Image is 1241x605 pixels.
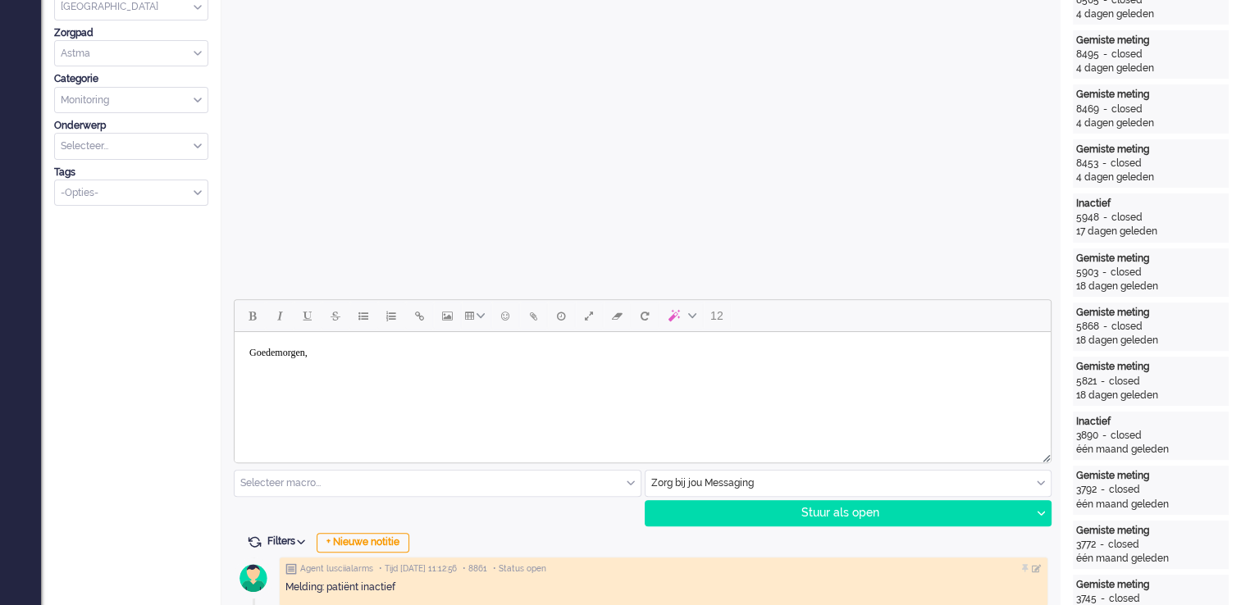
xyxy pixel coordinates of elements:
div: closed [1109,483,1140,497]
img: avatar [233,557,274,598]
div: 18 dagen geleden [1076,280,1225,293]
button: Add attachment [519,302,547,330]
button: AI [659,302,703,330]
div: Inactief [1076,197,1225,211]
div: closed [1111,102,1143,116]
button: Reset content [631,302,659,330]
div: Onderwerp [54,119,208,133]
div: Gemiste meting [1076,524,1225,538]
div: 4 dagen geleden [1076,116,1225,130]
div: - [1097,483,1109,497]
div: Categorie [54,72,208,86]
div: 17 dagen geleden [1076,225,1225,239]
button: Emoticons [491,302,519,330]
button: Numbered list [377,302,405,330]
button: Strikethrough [322,302,349,330]
div: 4 dagen geleden [1076,171,1225,184]
div: Zorgpad [54,26,208,40]
button: Bold [238,302,266,330]
div: Tags [54,166,208,180]
div: 3890 [1076,429,1098,443]
div: Gemiste meting [1076,469,1225,483]
div: 8453 [1076,157,1098,171]
div: - [1098,157,1111,171]
div: closed [1108,538,1139,552]
div: 4 dagen geleden [1076,61,1225,75]
div: closed [1111,157,1142,171]
div: 4 dagen geleden [1076,7,1225,21]
div: één maand geleden [1076,443,1225,457]
span: • Status open [493,563,546,575]
button: 12 [703,302,731,330]
button: Fullscreen [575,302,603,330]
button: Clear formatting [603,302,631,330]
div: Gemiste meting [1076,88,1225,102]
div: één maand geleden [1076,552,1225,566]
button: Delay message [547,302,575,330]
div: 18 dagen geleden [1076,389,1225,403]
div: closed [1109,375,1140,389]
div: 3792 [1076,483,1097,497]
div: closed [1111,48,1143,61]
div: Inactief [1076,415,1225,429]
div: 5903 [1076,266,1098,280]
div: - [1099,320,1111,334]
div: - [1098,266,1111,280]
div: - [1098,429,1111,443]
span: 12 [710,309,723,322]
div: Gemiste meting [1076,578,1225,592]
div: één maand geleden [1076,498,1225,512]
button: Insert/edit image [433,302,461,330]
div: Gemiste meting [1076,34,1225,48]
div: 18 dagen geleden [1076,334,1225,348]
div: - [1099,211,1111,225]
div: + Nieuwe notitie [317,533,409,553]
div: Stuur als open [646,501,1031,525]
img: ic_note_grey.svg [285,563,297,575]
iframe: Rich Text Area [235,332,1051,448]
div: closed [1111,211,1143,225]
div: 5948 [1076,211,1099,225]
span: Agent lusciialarms [300,563,373,575]
button: Bullet list [349,302,377,330]
div: Gemiste meting [1076,360,1225,374]
div: 8469 [1076,102,1099,116]
span: • Tijd [DATE] 11:12:56 [379,563,457,575]
div: closed [1111,320,1143,334]
div: Melding: patiënt inactief [285,580,1042,594]
button: Table [461,302,491,330]
div: Select Tags [54,180,208,207]
div: Resize [1037,448,1051,462]
button: Insert/edit link [405,302,433,330]
button: Underline [294,302,322,330]
div: 5821 [1076,375,1097,389]
div: Gemiste meting [1076,252,1225,266]
div: - [1096,538,1108,552]
div: closed [1111,429,1142,443]
div: - [1097,375,1109,389]
div: 8495 [1076,48,1099,61]
div: closed [1111,266,1142,280]
div: Gemiste meting [1076,143,1225,157]
div: - [1099,102,1111,116]
div: 3772 [1076,538,1096,552]
button: Italic [266,302,294,330]
div: 5868 [1076,320,1099,334]
span: • 8861 [463,563,487,575]
span: Filters [267,535,311,547]
div: - [1099,48,1111,61]
div: Gemiste meting [1076,306,1225,320]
